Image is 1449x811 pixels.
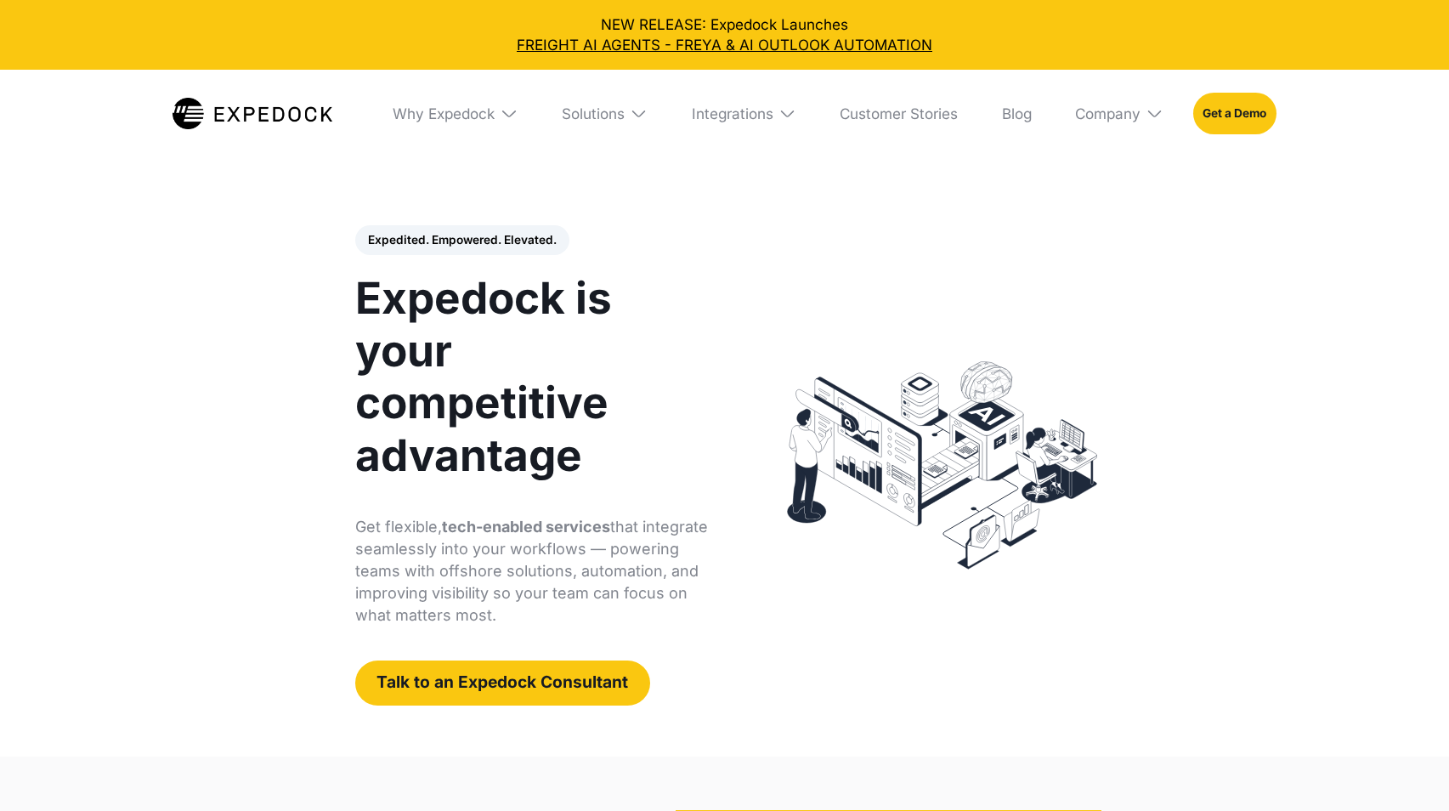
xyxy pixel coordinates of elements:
strong: tech-enabled services [442,518,610,536]
div: Why Expedock [378,70,533,157]
div: Integrations [692,105,773,122]
h1: Expedock is your competitive advantage [355,272,710,481]
div: Solutions [562,105,625,122]
a: Talk to an Expedock Consultant [355,661,650,706]
div: Integrations [677,70,812,157]
div: Solutions [547,70,663,157]
div: Company [1061,70,1179,157]
div: Company [1075,105,1141,122]
a: Get a Demo [1193,93,1277,135]
p: Get flexible, that integrate seamlessly into your workflows — powering teams with offshore soluti... [355,516,710,627]
div: NEW RELEASE: Expedock Launches [14,14,1435,55]
div: Why Expedock [393,105,495,122]
a: FREIGHT AI AGENTS - FREYA & AI OUTLOOK AUTOMATION [14,35,1435,55]
a: Customer Stories [825,70,972,157]
a: Blog [988,70,1046,157]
